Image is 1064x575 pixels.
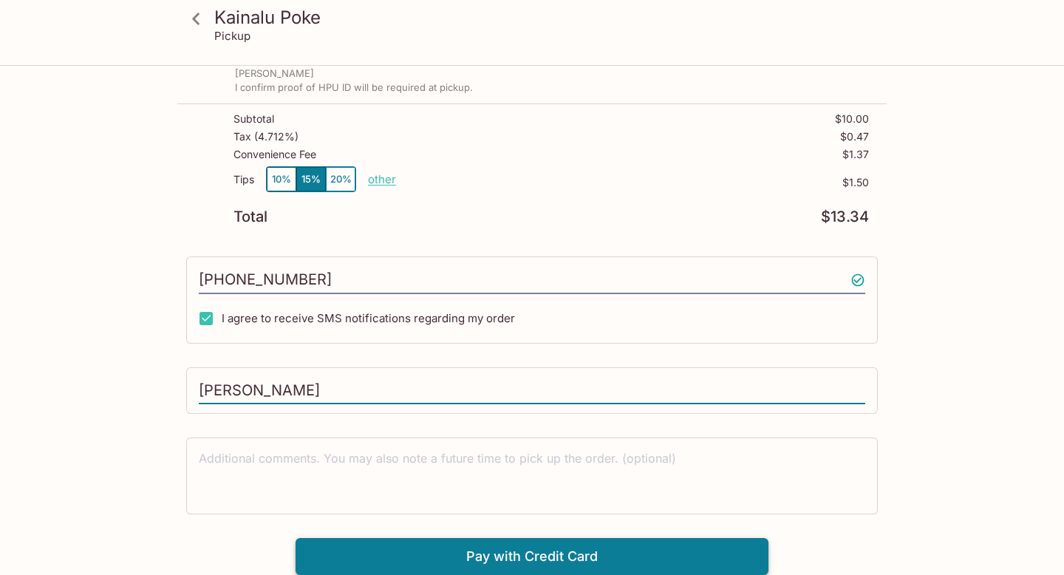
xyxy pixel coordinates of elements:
[235,67,314,81] p: [PERSON_NAME]
[840,131,869,143] p: $0.47
[214,29,250,43] p: Pickup
[233,131,299,143] p: Tax ( 4.712% )
[233,113,274,125] p: Subtotal
[835,113,869,125] p: $10.00
[233,210,267,224] p: Total
[326,167,355,191] button: 20%
[296,538,768,575] button: Pay with Credit Card
[267,167,296,191] button: 10%
[233,149,316,160] p: Convenience Fee
[821,210,869,224] p: $13.34
[396,177,869,188] p: $1.50
[842,149,869,160] p: $1.37
[296,167,326,191] button: 15%
[368,172,396,186] button: other
[199,266,865,294] input: Enter phone number
[214,6,875,29] h3: Kainalu Poke
[222,311,515,325] span: I agree to receive SMS notifications regarding my order
[199,377,865,405] input: Enter first and last name
[233,174,254,186] p: Tips
[235,81,473,95] p: I confirm proof of HPU ID will be required at pickup.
